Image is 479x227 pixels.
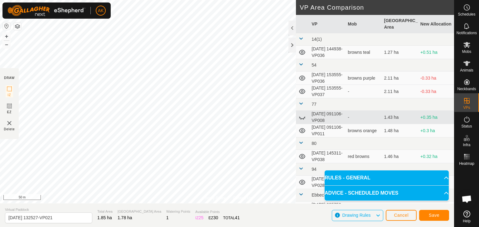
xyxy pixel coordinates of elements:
[166,209,190,214] span: Watering Points
[382,111,418,124] td: 1.43 ha
[418,111,454,124] td: +0.35 ha
[312,102,317,107] span: 77
[7,110,12,114] span: EZ
[382,85,418,98] td: 2.11 ha
[223,215,240,221] div: TOTAL
[459,162,474,165] span: Heatmap
[348,88,379,95] div: -
[309,176,345,189] td: [DATE] 111950-VP028
[195,209,239,215] span: Available Points
[325,186,449,201] p-accordion-header: ADVICE - SCHEDULED MOVES
[14,23,21,30] button: Map Layers
[199,215,204,220] span: 25
[386,210,417,221] button: Cancel
[348,75,379,81] div: browns purple
[457,87,476,91] span: Neckbands
[348,127,379,134] div: browns orange
[309,46,345,59] td: [DATE] 144938-VP036
[394,213,409,218] span: Cancel
[309,202,345,215] td: [DATE] 095750-VP001
[233,195,252,201] a: Contact Us
[312,141,317,146] span: 80
[309,15,345,33] th: VP
[97,209,113,214] span: Total Area
[418,124,454,137] td: +0.3 ha
[382,124,418,137] td: 1.48 ha
[309,111,345,124] td: [DATE] 091106-VP008
[325,170,449,185] p-accordion-header: RULES - GENERAL
[382,72,418,85] td: 2.11 ha
[345,15,381,33] th: Mob
[463,106,470,109] span: VPs
[312,167,317,172] span: 94
[325,189,398,197] span: ADVICE - SCHEDULED MOVES
[463,219,471,223] span: Help
[461,124,472,128] span: Status
[7,5,85,16] img: Gallagher Logo
[342,213,370,218] span: Drawing Rules
[462,50,471,53] span: Mobs
[382,46,418,59] td: 1.27 ha
[209,215,218,221] div: EZ
[312,192,343,197] span: Ebbecks Corner
[418,150,454,163] td: +0.32 ha
[312,63,317,67] span: 54
[118,209,161,214] span: [GEOGRAPHIC_DATA] Area
[418,46,454,59] td: +0.51 ha
[309,72,345,85] td: [DATE] 153555-VP036
[454,208,479,225] a: Help
[97,215,112,220] span: 1.85 ha
[460,68,473,72] span: Animals
[309,124,345,137] td: [DATE] 091106-VP011
[457,31,477,35] span: Notifications
[195,215,203,221] div: IZ
[8,93,11,97] span: IZ
[6,119,13,127] img: VP
[312,37,322,42] span: 14(1)
[300,4,454,11] h2: VP Area Comparison
[348,49,379,56] div: browns teal
[202,195,226,201] a: Privacy Policy
[429,213,439,218] span: Save
[463,143,470,147] span: Infra
[4,127,15,132] span: Delete
[235,215,240,220] span: 41
[382,150,418,163] td: 1.46 ha
[418,15,454,33] th: New Allocation
[457,190,476,208] div: Open chat
[4,76,15,80] div: DRAW
[418,72,454,85] td: -0.33 ha
[348,114,379,121] div: -
[348,153,379,160] div: red browns
[309,85,345,98] td: [DATE] 153555-VP037
[5,207,92,212] span: Virtual Paddock
[309,150,345,163] td: [DATE] 145311-VP038
[418,85,454,98] td: -0.33 ha
[458,12,475,16] span: Schedules
[98,7,104,14] span: AK
[3,33,10,40] button: +
[325,174,370,182] span: RULES - GENERAL
[166,215,169,220] span: 1
[118,215,132,220] span: 1.78 ha
[418,202,454,215] td: -27.09 ha
[382,202,418,215] td: 28.87 ha
[3,41,10,48] button: –
[213,215,218,220] span: 30
[3,22,10,30] button: Reset Map
[419,210,449,221] button: Save
[382,15,418,33] th: [GEOGRAPHIC_DATA] Area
